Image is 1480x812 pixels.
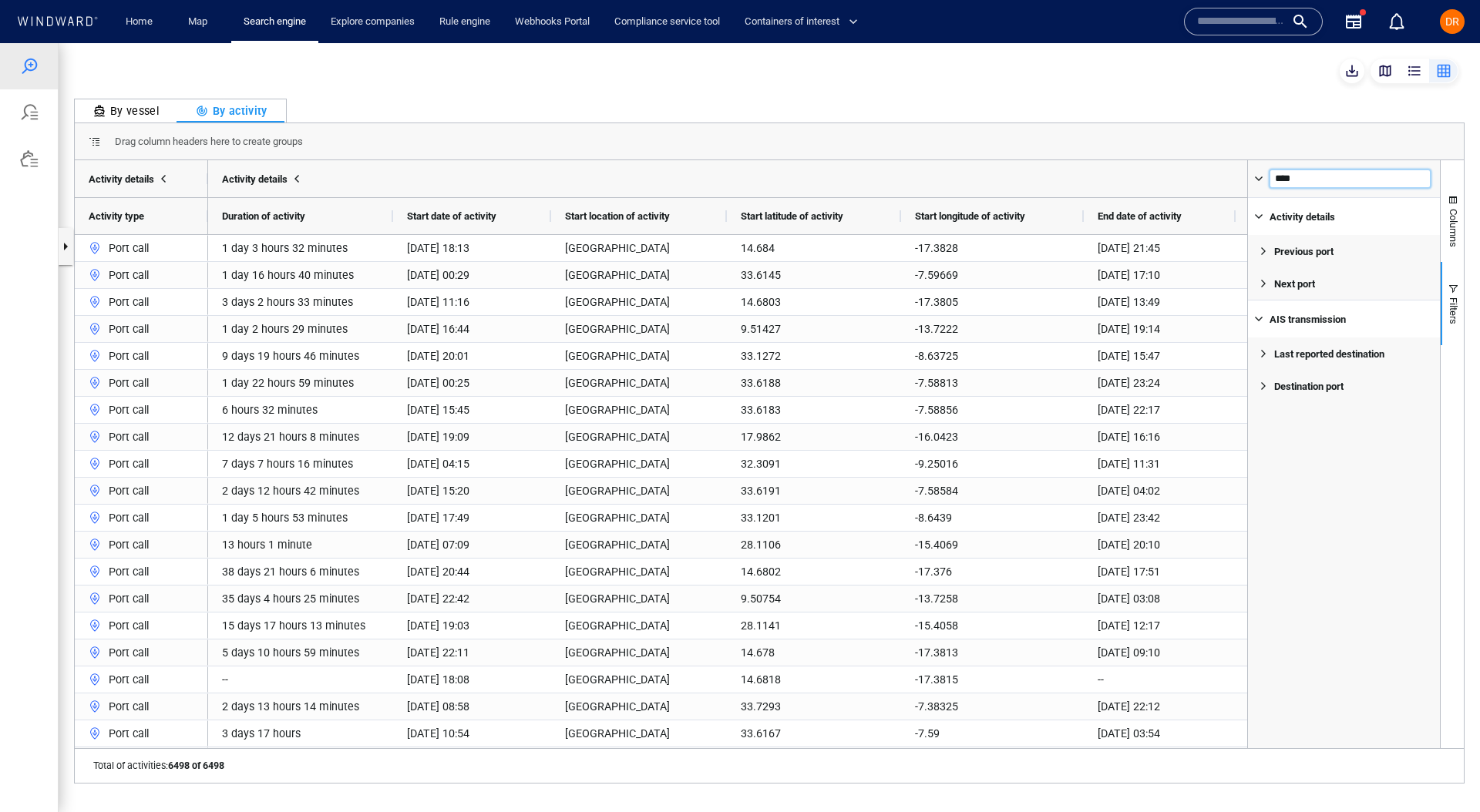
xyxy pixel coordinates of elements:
[1084,246,1236,272] div: [DATE] 13:49
[208,461,393,488] div: 1 day 5 hours 53 minutes
[551,246,727,272] div: [GEOGRAPHIC_DATA]
[237,8,312,35] button: Search engine
[1084,461,1236,488] div: [DATE] 23:42
[393,354,551,380] div: [DATE] 15:45
[1236,192,1405,218] div: [GEOGRAPHIC_DATA]
[89,331,149,349] div: Port call
[901,381,1084,407] div: -16.0423
[393,569,551,596] div: [DATE] 19:03
[1270,168,1435,180] span: Activity details
[208,192,393,218] div: 1 day 3 hours 32 minutes
[551,542,727,569] div: [GEOGRAPHIC_DATA]
[551,596,727,622] div: [GEOGRAPHIC_DATA]
[119,8,159,35] a: Home
[1084,650,1236,676] div: [DATE] 22:12
[89,438,149,457] div: Port call
[1248,257,1440,294] div: AIS transmission
[93,715,224,730] h6: Total of activities:
[727,327,901,353] div: 33.6188
[1084,273,1236,299] div: [DATE] 19:14
[1084,300,1236,326] div: [DATE] 15:47
[208,488,393,515] div: 13 hours 1 minute
[393,435,551,461] div: [DATE] 15:20
[89,357,149,376] div: Port call
[75,461,208,488] div: Press SPACE to select this row.
[89,573,149,592] div: Port call
[115,92,303,104] div: Row Groups
[727,435,901,461] div: 33.6191
[1084,704,1236,730] div: [DATE] 14:18
[89,277,149,295] div: Port call
[727,408,901,434] div: 32.3091
[93,59,159,77] div: By vessel
[901,569,1084,596] div: -15.4058
[325,8,421,35] a: Explore companies
[1084,623,1236,649] div: --
[393,623,551,649] div: [DATE] 18:08
[901,488,1084,515] div: -15.4069
[1236,569,1405,596] div: [GEOGRAPHIC_DATA]
[89,411,149,430] div: Port call
[89,130,154,142] span: Activity details
[901,408,1084,434] div: -9.25016
[393,192,551,218] div: [DATE] 18:13
[551,327,727,353] div: [GEOGRAPHIC_DATA]
[1084,381,1236,407] div: [DATE] 16:16
[901,219,1084,245] div: -7.59669
[1084,596,1236,622] div: [DATE] 09:10
[196,59,267,77] div: By activity
[551,515,727,542] div: [GEOGRAPHIC_DATA]
[727,596,901,622] div: 14.678
[565,167,670,179] span: Start location of activity
[1253,226,1440,254] div: Next port
[433,8,496,35] a: Rule engine
[75,704,208,731] div: Press SPACE to select this row.
[208,623,393,649] div: --
[551,623,727,649] div: [GEOGRAPHIC_DATA]
[1098,167,1182,179] span: End date of activity
[1236,542,1405,569] div: [GEOGRAPHIC_DATA]
[75,408,208,435] div: Press SPACE to select this row.
[222,167,305,179] span: Duration of activity
[393,677,551,703] div: [DATE] 10:54
[1236,677,1405,703] div: [GEOGRAPHIC_DATA]
[727,461,901,488] div: 33.1201
[901,435,1084,461] div: -7.58584
[1274,203,1334,214] span: Previous port
[1448,254,1459,281] span: Filters
[75,219,208,246] div: Press SPACE to select this row.
[1248,154,1440,359] div: Filter List 4 Filters
[89,304,149,322] div: Port call
[901,246,1084,272] div: -17.3805
[1236,488,1405,515] div: [GEOGRAPHIC_DATA]
[901,192,1084,218] div: -17.3828
[208,300,393,326] div: 9 days 19 hours 46 minutes
[208,435,393,461] div: 2 days 12 hours 42 minutes
[89,681,149,700] div: Port call
[1236,623,1405,649] div: --
[393,273,551,299] div: [DATE] 16:44
[89,465,149,484] div: Port call
[208,650,393,676] div: 2 days 13 hours 14 minutes
[208,677,393,703] div: 3 days 17 hours
[182,8,219,35] a: Map
[1448,166,1459,204] span: Columns
[1253,297,1440,324] div: Last reported destination
[1236,461,1405,488] div: [GEOGRAPHIC_DATA]
[75,569,208,596] div: Press SPACE to select this row.
[1236,408,1405,434] div: [GEOGRAPHIC_DATA]
[1270,270,1435,282] span: AIS transmission
[75,435,208,461] div: Press SPACE to select this row.
[1084,677,1236,703] div: [DATE] 03:54
[75,354,208,381] div: Press SPACE to select this row.
[89,492,149,511] div: Port call
[727,623,901,649] div: 14.6818
[551,488,727,515] div: [GEOGRAPHIC_DATA]
[222,130,288,142] span: Activity details
[901,677,1084,703] div: -7.59
[393,381,551,407] div: [DATE] 19:09
[168,716,224,728] b: 6498 of 6498
[393,704,551,730] div: [DATE] 12:40
[393,515,551,542] div: [DATE] 20:44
